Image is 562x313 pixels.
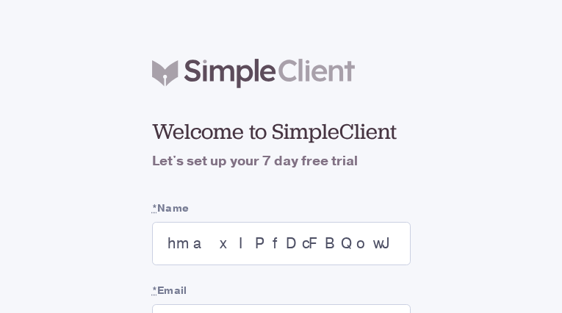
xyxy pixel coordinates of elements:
[152,284,157,298] abbr: required
[152,201,157,215] abbr: required
[152,201,411,216] label: Name
[152,118,411,145] h2: Welcome to SimpleClient
[152,151,411,171] h4: Let's set up your 7 day free trial
[152,283,411,298] label: Email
